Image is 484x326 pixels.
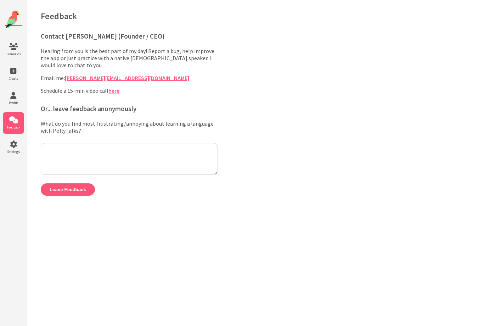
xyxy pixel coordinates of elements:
button: Leave Feedback [41,183,95,196]
span: Create [3,76,24,81]
p: Schedule a 15-min video call [41,87,218,94]
p: Hearing from you is the best part of my day! Report a bug, help improve the app or just practice ... [41,47,218,69]
p: Email me: [41,74,218,81]
span: Settings [3,149,24,154]
h1: Feedback [41,11,470,22]
h3: Or... leave feedback anonymously [41,105,218,113]
span: Profile [3,101,24,105]
span: Feedback [3,125,24,130]
img: Website Logo [5,11,22,28]
a: [PERSON_NAME][EMAIL_ADDRESS][DOMAIN_NAME] [65,74,189,81]
span: Scenarios [3,52,24,56]
a: here [108,87,119,94]
label: What do you find most frustrating/annoying about learning a language with PollyTalks? [41,120,218,134]
h3: Contact [PERSON_NAME] (Founder / CEO) [41,32,218,40]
